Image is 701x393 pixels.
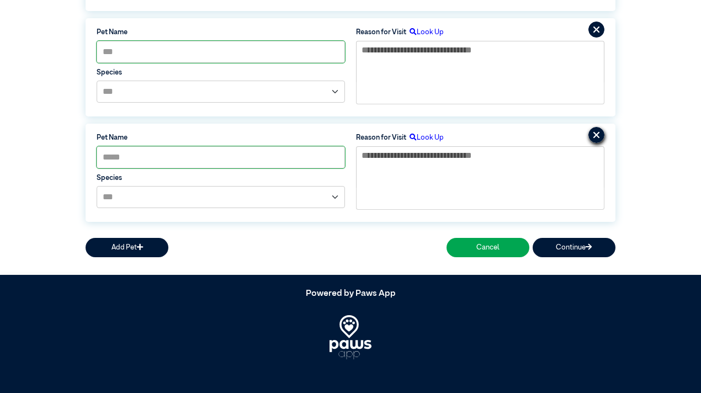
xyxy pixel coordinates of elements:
[330,315,372,359] img: PawsApp
[86,238,168,257] button: Add Pet
[356,132,406,143] label: Reason for Visit
[97,67,345,78] label: Species
[97,27,345,38] label: Pet Name
[86,289,615,299] h5: Powered by Paws App
[356,27,406,38] label: Reason for Visit
[406,132,444,143] label: Look Up
[97,173,345,183] label: Species
[447,238,529,257] button: Cancel
[97,132,345,143] label: Pet Name
[533,238,615,257] button: Continue
[406,27,444,38] label: Look Up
